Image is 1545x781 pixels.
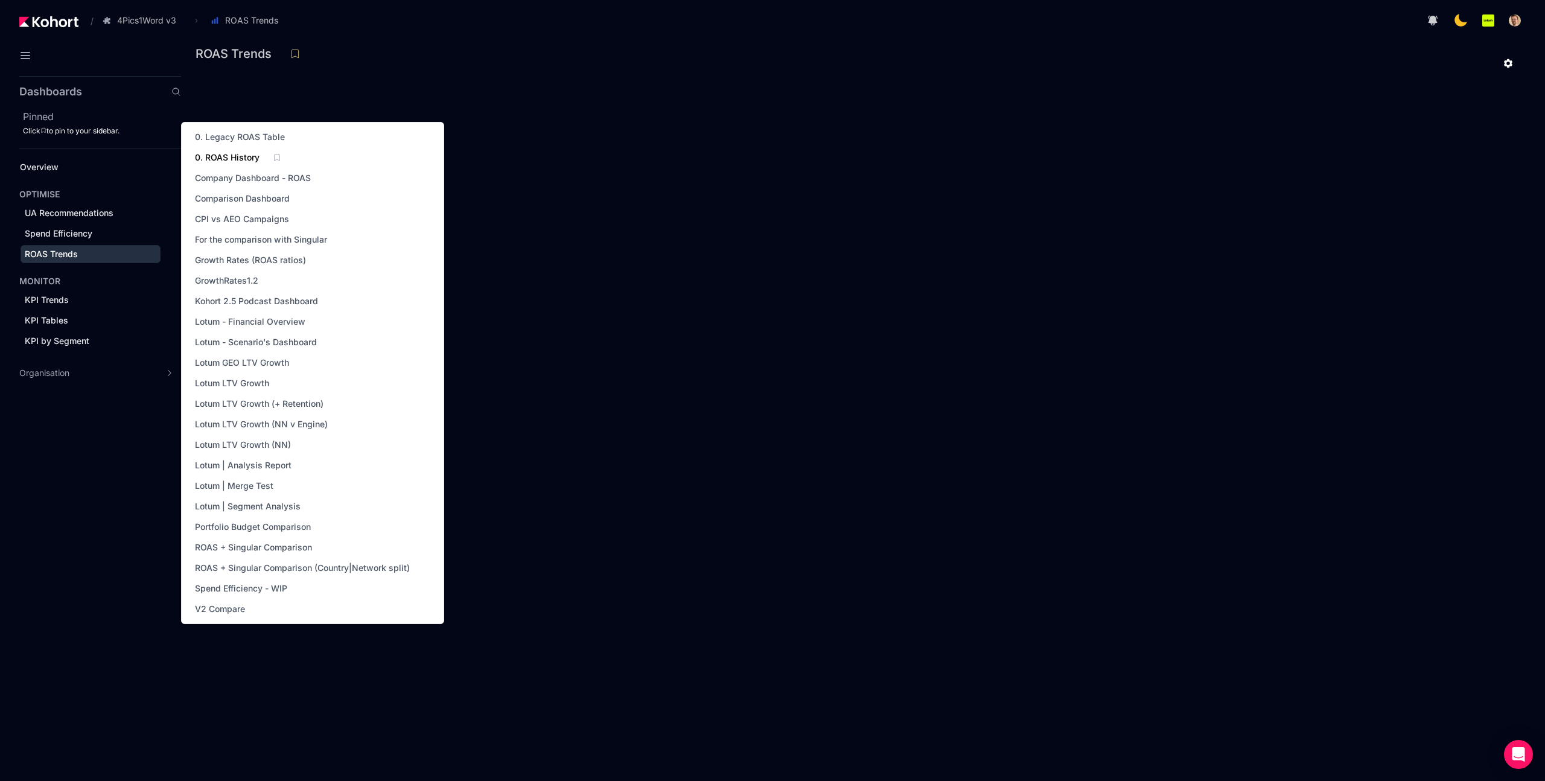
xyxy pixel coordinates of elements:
[195,275,258,287] span: GrowthRates1.2
[195,398,323,410] span: Lotum LTV Growth (+ Retention)
[191,293,322,310] a: Kohort 2.5 Podcast Dashboard
[191,498,304,515] a: Lotum | Segment Analysis
[195,439,291,451] span: Lotum LTV Growth (NN)
[191,580,291,597] a: Spend Efficiency - WIP
[191,190,293,207] a: Comparison Dashboard
[191,170,314,186] a: Company Dashboard - ROAS
[225,14,278,27] span: ROAS Trends
[19,16,78,27] img: Kohort logo
[21,245,161,263] a: ROAS Trends
[21,291,161,309] a: KPI Trends
[25,249,78,259] span: ROAS Trends
[20,162,59,172] span: Overview
[191,559,413,576] a: ROAS + Singular Comparison (Country|Network split)
[19,188,60,200] h4: OPTIMISE
[195,521,311,533] span: Portfolio Budget Comparison
[204,10,291,31] button: ROAS Trends
[195,562,410,574] span: ROAS + Singular Comparison (Country|Network split)
[195,357,289,369] span: Lotum GEO LTV Growth
[195,172,311,184] span: Company Dashboard - ROAS
[191,457,295,474] a: Lotum | Analysis Report
[191,231,331,248] a: For the comparison with Singular
[195,316,305,328] span: Lotum - Financial Overview
[195,500,301,512] span: Lotum | Segment Analysis
[19,86,82,97] h2: Dashboards
[191,395,327,412] a: Lotum LTV Growth (+ Retention)
[21,332,161,350] a: KPI by Segment
[195,213,289,225] span: CPI vs AEO Campaigns
[16,158,161,176] a: Overview
[191,129,288,145] a: 0. Legacy ROAS Table
[1504,740,1533,769] div: Open Intercom Messenger
[191,149,263,166] a: 0. ROAS History
[195,541,312,553] span: ROAS + Singular Comparison
[195,459,291,471] span: Lotum | Analysis Report
[191,252,310,269] a: Growth Rates (ROAS ratios)
[195,480,273,492] span: Lotum | Merge Test
[195,336,317,348] span: Lotum - Scenario's Dashboard
[21,204,161,222] a: UA Recommendations
[191,436,295,453] a: Lotum LTV Growth (NN)
[191,539,316,556] a: ROAS + Singular Comparison
[195,131,285,143] span: 0. Legacy ROAS Table
[195,254,306,266] span: Growth Rates (ROAS ratios)
[191,354,293,371] a: Lotum GEO LTV Growth
[191,211,293,228] a: CPI vs AEO Campaigns
[191,416,331,433] a: Lotum LTV Growth (NN v Engine)
[195,603,245,615] span: V2 Compare
[191,601,249,617] a: V2 Compare
[195,377,269,389] span: Lotum LTV Growth
[21,311,161,330] a: KPI Tables
[191,272,262,289] a: GrowthRates1.2
[25,336,89,346] span: KPI by Segment
[195,295,318,307] span: Kohort 2.5 Podcast Dashboard
[117,14,176,27] span: 4Pics1Word v3
[25,295,69,305] span: KPI Trends
[23,126,181,136] div: Click to pin to your sidebar.
[25,315,68,325] span: KPI Tables
[191,477,277,494] a: Lotum | Merge Test
[196,48,279,60] h3: ROAS Trends
[19,367,69,379] span: Organisation
[195,193,290,205] span: Comparison Dashboard
[96,10,189,31] button: 4Pics1Word v3
[19,275,60,287] h4: MONITOR
[25,228,92,238] span: Spend Efficiency
[191,518,314,535] a: Portfolio Budget Comparison
[21,225,161,243] a: Spend Efficiency
[1482,14,1494,27] img: logo_Lotum_Logo_20240521114851236074.png
[191,375,273,392] a: Lotum LTV Growth
[195,582,287,595] span: Spend Efficiency - WIP
[191,334,320,351] a: Lotum - Scenario's Dashboard
[195,234,327,246] span: For the comparison with Singular
[195,418,328,430] span: Lotum LTV Growth (NN v Engine)
[23,109,181,124] h2: Pinned
[195,151,260,164] span: 0. ROAS History
[193,16,200,25] span: ›
[25,208,113,218] span: UA Recommendations
[191,313,309,330] a: Lotum - Financial Overview
[81,14,94,27] span: /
